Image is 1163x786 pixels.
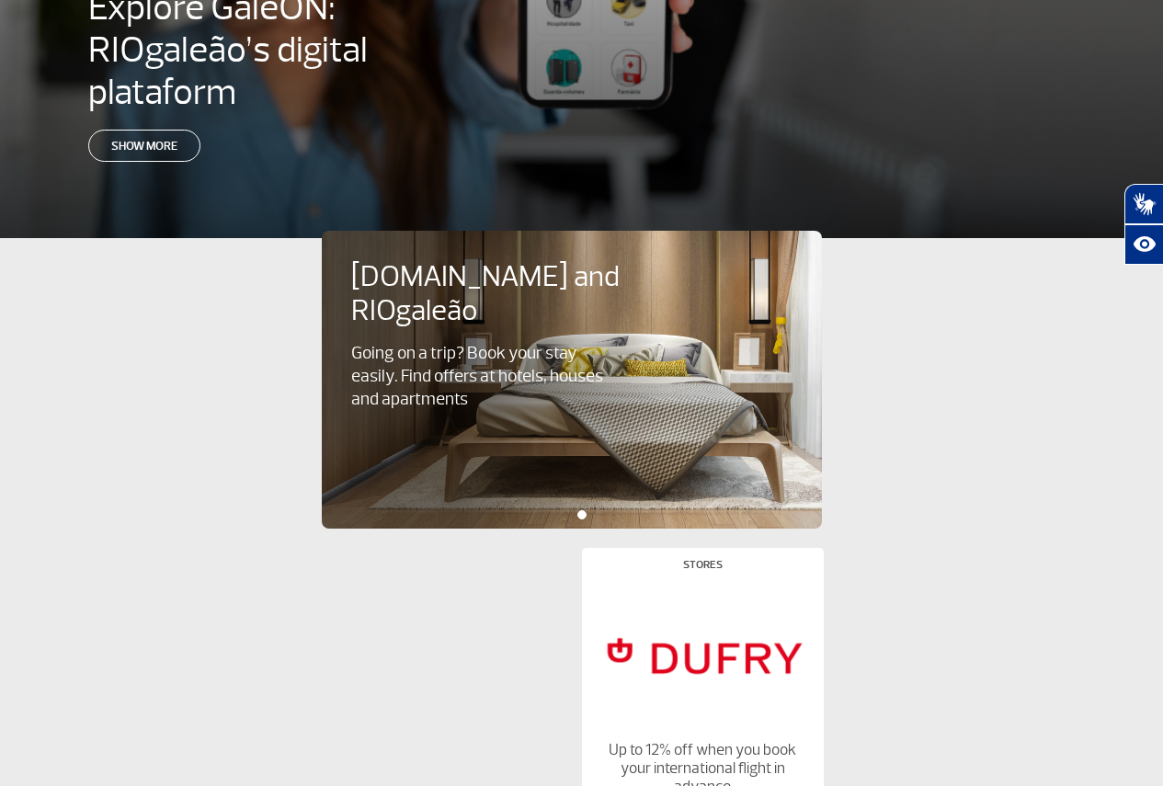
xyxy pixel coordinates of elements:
[351,260,792,411] a: [DOMAIN_NAME] and RIOgaleãoGoing on a trip? Book your stay easily. Find offers at hotels, houses ...
[88,130,200,162] a: Show more
[351,342,612,411] p: Going on a trip? Book your stay easily. Find offers at hotels, houses and apartments
[1124,224,1163,265] button: Abrir recursos assistivos.
[683,560,723,570] h4: Stores
[597,585,807,726] img: Stores
[351,260,644,328] h4: [DOMAIN_NAME] and RIOgaleão
[1124,184,1163,224] button: Abrir tradutor de língua de sinais.
[1124,184,1163,265] div: Plugin de acessibilidade da Hand Talk.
